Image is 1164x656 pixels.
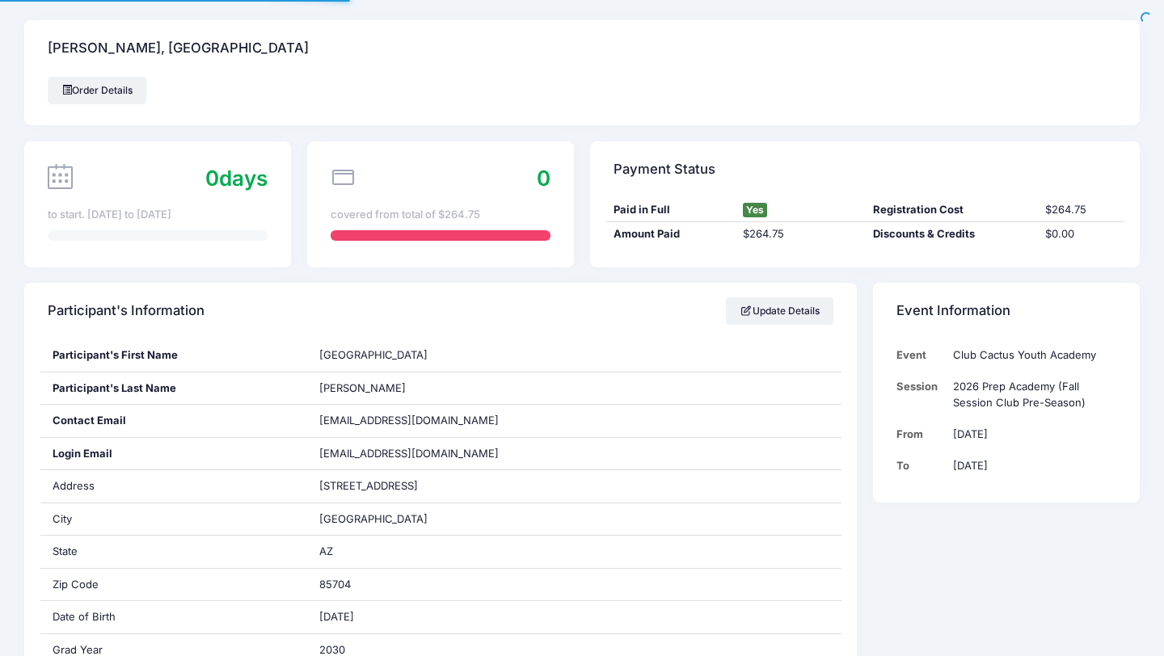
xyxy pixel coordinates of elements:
[319,414,499,427] span: [EMAIL_ADDRESS][DOMAIN_NAME]
[946,339,1116,371] td: Club Cactus Youth Academy
[319,610,354,623] span: [DATE]
[896,371,946,418] td: Session
[319,512,428,525] span: [GEOGRAPHIC_DATA]
[48,207,268,223] div: to start. [DATE] to [DATE]
[614,146,715,192] h4: Payment Status
[40,601,307,633] div: Date of Birth
[40,438,307,470] div: Login Email
[946,450,1116,481] td: [DATE]
[40,339,307,372] div: Participant's First Name
[896,339,946,371] td: Event
[40,536,307,568] div: State
[319,643,345,656] span: 2030
[48,288,205,334] h4: Participant's Information
[1038,226,1124,242] div: $0.00
[736,226,865,242] div: $264.75
[743,203,767,217] span: Yes
[40,569,307,601] div: Zip Code
[896,450,946,481] td: To
[896,288,1010,334] h4: Event Information
[40,372,307,405] div: Participant's Last Name
[537,166,550,191] span: 0
[865,226,1038,242] div: Discounts & Credits
[605,226,735,242] div: Amount Paid
[319,446,521,462] span: [EMAIL_ADDRESS][DOMAIN_NAME]
[40,470,307,503] div: Address
[319,479,418,492] span: [STREET_ADDRESS]
[605,202,735,218] div: Paid in Full
[205,162,268,194] div: days
[48,26,309,72] h4: [PERSON_NAME], [GEOGRAPHIC_DATA]
[946,418,1116,450] td: [DATE]
[726,297,833,325] a: Update Details
[40,503,307,536] div: City
[319,381,406,394] span: [PERSON_NAME]
[331,207,550,223] div: covered from total of $264.75
[319,578,351,591] span: 85704
[946,371,1116,418] td: 2026 Prep Academy (Fall Session Club Pre-Season)
[865,202,1038,218] div: Registration Cost
[896,418,946,450] td: From
[40,405,307,437] div: Contact Email
[48,77,146,104] a: Order Details
[319,348,428,361] span: [GEOGRAPHIC_DATA]
[205,166,219,191] span: 0
[319,545,333,557] span: AZ
[1038,202,1124,218] div: $264.75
